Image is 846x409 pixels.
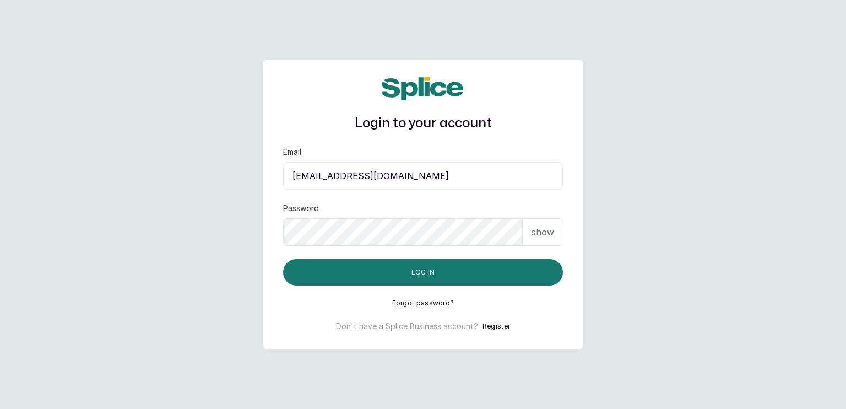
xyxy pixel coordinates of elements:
[482,321,510,332] button: Register
[532,225,554,239] p: show
[283,259,563,286] button: Log in
[283,162,563,190] input: email@acme.com
[283,147,301,158] label: Email
[392,299,454,308] button: Forgot password?
[283,203,319,214] label: Password
[336,321,478,332] p: Don't have a Splice Business account?
[283,114,563,133] h1: Login to your account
